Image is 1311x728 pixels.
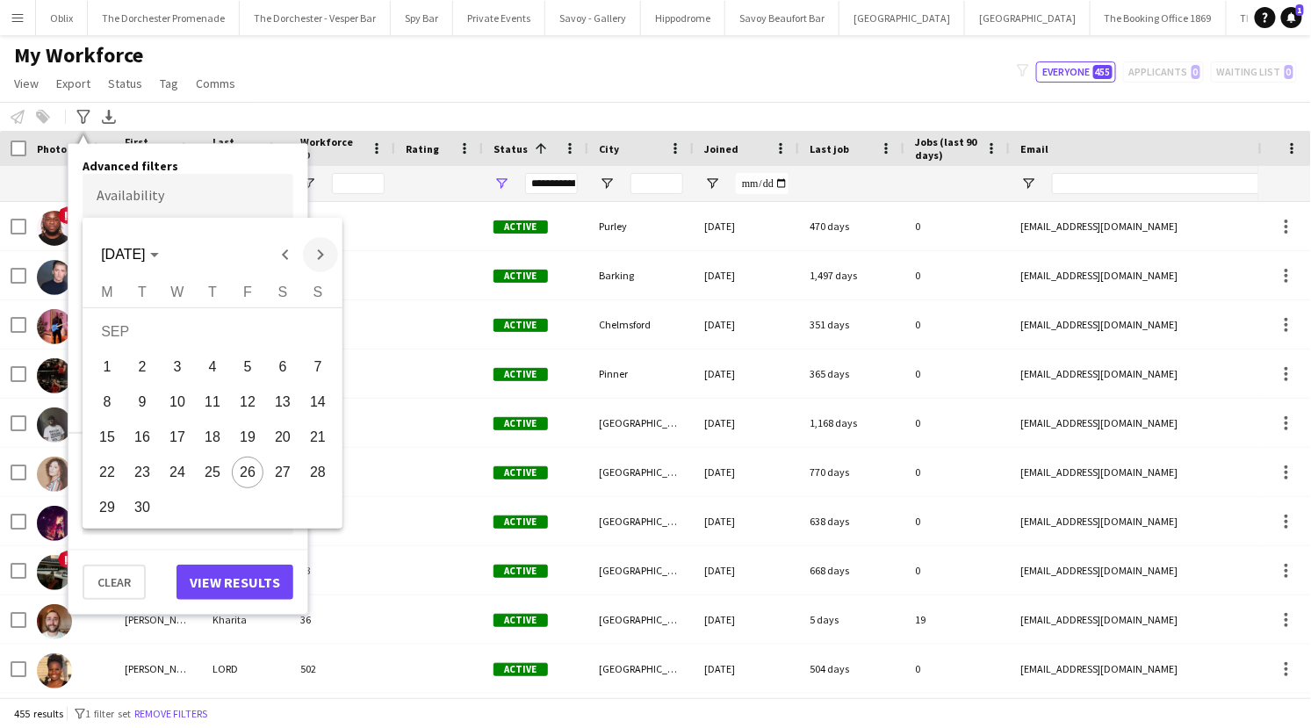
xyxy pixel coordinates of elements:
button: 20-09-2025 [265,420,300,455]
button: 10-09-2025 [160,385,195,420]
span: 23 [126,457,158,488]
span: F [243,285,252,299]
span: 22 [91,457,123,488]
span: 2 [126,351,158,383]
span: 25 [197,457,228,488]
button: 27-09-2025 [265,455,300,490]
span: 16 [126,422,158,453]
span: 9 [126,386,158,418]
button: 06-09-2025 [265,350,300,385]
span: 7 [302,351,334,383]
span: 27 [267,457,299,488]
span: S [277,285,287,299]
button: 08-09-2025 [90,385,125,420]
button: 01-09-2025 [90,350,125,385]
button: 07-09-2025 [300,350,335,385]
button: 05-09-2025 [230,350,265,385]
button: 18-09-2025 [195,420,230,455]
span: 15 [91,422,123,453]
span: T [138,285,147,299]
span: 30 [126,492,158,523]
button: 25-09-2025 [195,455,230,490]
span: 1 [91,351,123,383]
button: 22-09-2025 [90,455,125,490]
button: 30-09-2025 [125,490,160,525]
span: 8 [91,386,123,418]
span: 12 [232,386,263,418]
button: 26-09-2025 [230,455,265,490]
button: 04-09-2025 [195,350,230,385]
span: 13 [267,386,299,418]
span: 5 [232,351,263,383]
span: 10 [162,386,193,418]
button: 24-09-2025 [160,455,195,490]
button: 28-09-2025 [300,455,335,490]
span: 29 [91,492,123,523]
span: 14 [302,386,334,418]
span: M [101,285,112,299]
span: W [170,285,184,299]
button: 13-09-2025 [265,385,300,420]
button: 09-09-2025 [125,385,160,420]
span: 21 [302,422,334,453]
span: 24 [162,457,193,488]
button: Next month [303,237,338,272]
button: Choose month and year [94,239,165,270]
span: 17 [162,422,193,453]
button: 12-09-2025 [230,385,265,420]
span: 4 [197,351,228,383]
button: 16-09-2025 [125,420,160,455]
span: 3 [162,351,193,383]
span: S [313,285,322,299]
button: 02-09-2025 [125,350,160,385]
button: 11-09-2025 [195,385,230,420]
button: 19-09-2025 [230,420,265,455]
span: 19 [232,422,263,453]
button: Previous month [268,237,303,272]
span: 26 [232,457,263,488]
button: 15-09-2025 [90,420,125,455]
button: 23-09-2025 [125,455,160,490]
span: 11 [197,386,228,418]
button: 03-09-2025 [160,350,195,385]
span: 6 [267,351,299,383]
button: 17-09-2025 [160,420,195,455]
span: 20 [267,422,299,453]
button: 29-09-2025 [90,490,125,525]
span: 28 [302,457,334,488]
span: [DATE] [101,247,145,262]
td: SEP [90,314,335,350]
button: 21-09-2025 [300,420,335,455]
span: T [208,285,217,299]
span: 18 [197,422,228,453]
button: 14-09-2025 [300,385,335,420]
